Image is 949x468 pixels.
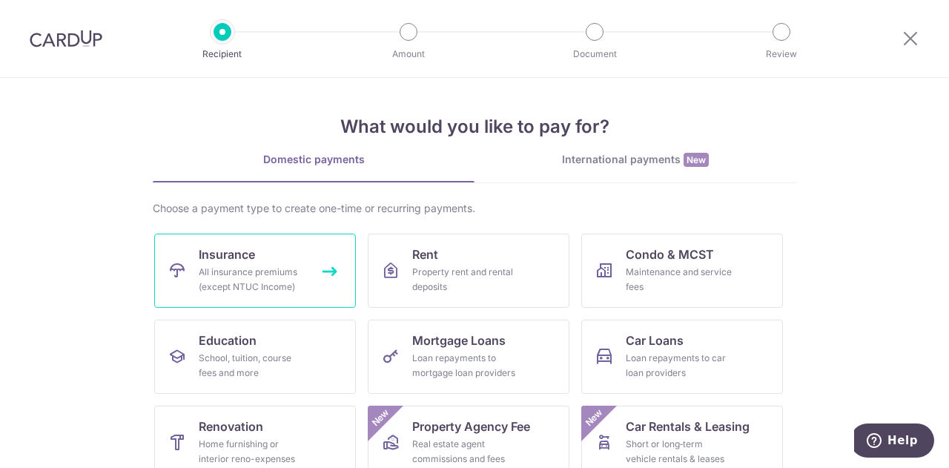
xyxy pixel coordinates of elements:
[153,113,796,140] h4: What would you like to pay for?
[626,418,750,435] span: Car Rentals & Leasing
[354,47,463,62] p: Amount
[412,332,506,349] span: Mortgage Loans
[581,234,783,308] a: Condo & MCSTMaintenance and service fees
[30,30,102,47] img: CardUp
[626,245,714,263] span: Condo & MCST
[412,351,519,380] div: Loan repayments to mortgage loan providers
[33,10,64,24] span: Help
[412,245,438,263] span: Rent
[581,320,783,394] a: Car LoansLoan repayments to car loan providers
[474,152,796,168] div: International payments
[540,47,649,62] p: Document
[626,265,733,294] div: Maintenance and service fees
[368,234,569,308] a: RentProperty rent and rental deposits
[153,152,474,167] div: Domestic payments
[199,245,255,263] span: Insurance
[582,406,606,430] span: New
[626,437,733,467] div: Short or long‑term vehicle rentals & leases
[199,332,257,349] span: Education
[412,437,519,467] div: Real estate agent commissions and fees
[727,47,836,62] p: Review
[199,418,263,435] span: Renovation
[626,351,733,380] div: Loan repayments to car loan providers
[154,234,356,308] a: InsuranceAll insurance premiums (except NTUC Income)
[168,47,277,62] p: Recipient
[684,153,709,167] span: New
[199,437,305,467] div: Home furnishing or interior reno-expenses
[412,418,530,435] span: Property Agency Fee
[412,265,519,294] div: Property rent and rental deposits
[154,320,356,394] a: EducationSchool, tuition, course fees and more
[199,351,305,380] div: School, tuition, course fees and more
[368,406,393,430] span: New
[368,320,569,394] a: Mortgage LoansLoan repayments to mortgage loan providers
[199,265,305,294] div: All insurance premiums (except NTUC Income)
[153,201,796,216] div: Choose a payment type to create one-time or recurring payments.
[626,332,684,349] span: Car Loans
